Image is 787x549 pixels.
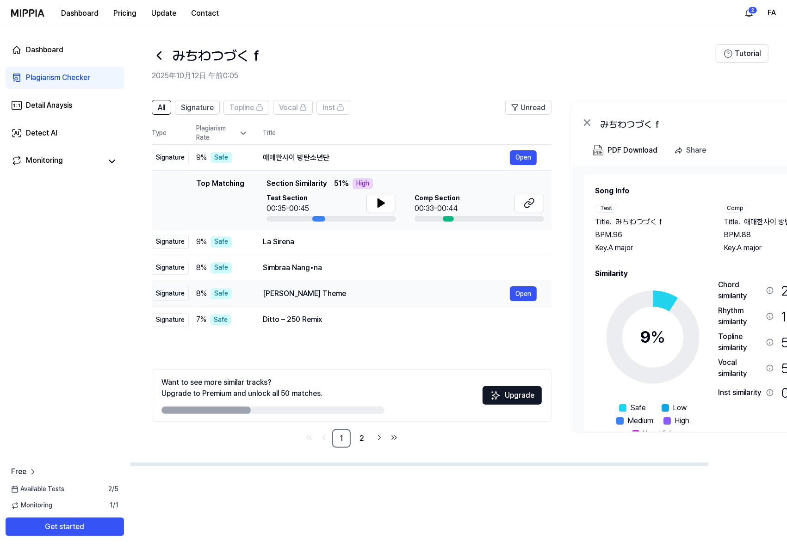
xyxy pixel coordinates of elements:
[6,67,124,89] a: Plagiarism Checker
[196,314,206,325] span: 7 %
[152,122,189,145] th: Type
[263,288,510,299] div: [PERSON_NAME] Theme
[11,155,102,168] a: Monitoring
[181,102,214,113] span: Signature
[266,203,309,214] div: 00:35-00:45
[724,204,747,213] div: Comp
[483,394,542,403] a: SparklesUpgrade
[263,122,552,144] th: Title
[11,485,64,494] span: Available Tests
[184,4,226,23] button: Contact
[11,466,26,477] span: Free
[673,402,687,413] span: Low
[521,102,545,113] span: Unread
[595,204,617,213] div: Test
[640,325,666,350] div: 9
[505,100,552,115] button: Unread
[229,102,254,113] span: Topline
[144,0,184,26] a: Update
[279,102,297,113] span: Vocal
[768,7,776,19] button: FA
[152,100,171,115] button: All
[595,216,612,228] span: Title .
[11,466,37,477] a: Free
[161,377,322,399] div: Want to see more similar tracks? Upgrade to Premium and unlock all 50 matches.
[152,287,189,301] div: Signature
[615,216,664,228] span: みちわつづくｆ
[263,236,537,247] div: La Sirena
[744,7,755,19] img: 알림
[26,72,90,83] div: Plagiarism Checker
[6,122,124,144] a: Detect AI
[210,315,231,326] div: Safe
[303,431,316,444] a: Go to first page
[718,357,762,379] div: Vocal similarity
[196,152,207,163] span: 9 %
[196,124,248,142] div: Plagiarism Rate
[223,100,269,115] button: Topline
[196,288,207,299] span: 8 %
[26,155,63,168] div: Monitoring
[675,415,689,426] span: High
[742,6,756,20] button: 알림2
[591,141,659,160] button: PDF Download
[152,70,716,81] h2: 2025年10月12日 午前0:05
[6,518,124,536] button: Get started
[600,117,785,128] div: みちわつづくｆ
[718,305,762,327] div: Rhythm similarity
[263,314,537,325] div: Ditto – 250 Remix
[26,128,57,139] div: Detect AI
[373,431,386,444] a: Go to next page
[211,262,232,273] div: Safe
[595,229,706,241] div: BPM. 96
[11,501,52,510] span: Monitoring
[196,262,207,273] span: 8 %
[510,150,537,165] button: Open
[317,431,330,444] a: Go to previous page
[651,327,666,347] span: %
[322,102,335,113] span: Inst
[630,402,646,413] span: Safe
[26,44,63,56] div: Dashboard
[643,428,674,439] span: Very High
[334,178,349,189] span: 51 %
[196,236,207,247] span: 9 %
[724,216,741,228] span: Title .
[718,279,762,302] div: Chord similarity
[353,429,371,448] a: 2
[510,286,537,301] button: Open
[196,178,244,222] div: Top Matching
[106,4,144,23] button: Pricing
[211,288,232,299] div: Safe
[266,178,327,189] span: Section Similarity
[211,152,232,163] div: Safe
[110,501,118,510] span: 1 / 1
[748,6,757,14] div: 2
[152,313,189,327] div: Signature
[415,203,460,214] div: 00:33-00:44
[718,331,762,353] div: Topline similarity
[172,46,263,65] h1: みちわつづくｆ
[152,235,189,249] div: Signature
[152,261,189,275] div: Signature
[670,141,713,160] button: Share
[152,151,189,165] div: Signature
[490,390,501,401] img: Sparkles
[6,39,124,61] a: Dashboard
[388,431,401,444] a: Go to last page
[54,4,106,23] button: Dashboard
[686,144,706,156] div: Share
[332,429,351,448] a: 1
[415,194,460,203] span: Comp Section
[158,102,165,113] span: All
[144,4,184,23] button: Update
[353,178,373,189] div: High
[108,485,118,494] span: 2 / 5
[175,100,220,115] button: Signature
[718,387,762,398] div: Inst similarity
